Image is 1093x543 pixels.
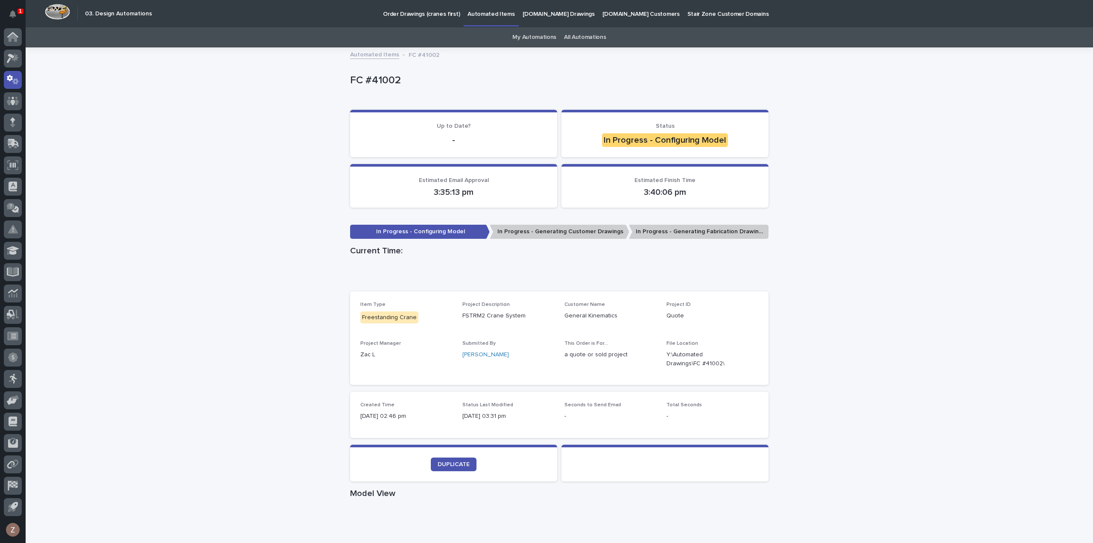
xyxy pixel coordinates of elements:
[360,311,418,324] div: Freestanding Crane
[572,187,758,197] p: 3:40:06 pm
[11,10,22,24] div: Notifications1
[350,225,490,239] p: In Progress - Configuring Model
[564,302,605,307] span: Customer Name
[350,259,769,291] iframe: Current Time:
[350,246,769,256] h1: Current Time:
[45,4,70,20] img: Workspace Logo
[431,458,476,471] a: DUPLICATE
[350,488,769,499] h1: Model View
[85,10,152,18] h2: 03. Design Automations
[409,50,439,59] p: FC #41002
[634,177,696,183] span: Estimated Finish Time
[360,187,547,197] p: 3:35:13 pm
[656,123,675,129] span: Status
[564,402,621,408] span: Seconds to Send Email
[564,27,606,47] a: All Automations
[666,311,758,320] p: Quote
[360,402,395,408] span: Created Time
[462,402,513,408] span: Status Last Modified
[462,311,554,320] p: FSTRM2 Crane System
[360,341,401,346] span: Project Manager
[564,341,608,346] span: This Order is For...
[350,49,399,59] a: Automated Items
[360,302,386,307] span: Item Type
[666,402,702,408] span: Total Seconds
[564,311,656,320] p: General Kinematics
[512,27,556,47] a: My Automations
[360,350,452,359] p: Zac L
[19,8,22,14] p: 1
[666,302,691,307] span: Project ID
[602,133,728,147] div: In Progress - Configuring Model
[564,412,656,421] p: -
[360,412,452,421] p: [DATE] 02:46 pm
[629,225,769,239] p: In Progress - Generating Fabrication Drawings
[437,123,471,129] span: Up to Date?
[462,302,510,307] span: Project Description
[490,225,629,239] p: In Progress - Generating Customer Drawings
[350,74,765,87] p: FC #41002
[462,412,554,421] p: [DATE] 03:31 pm
[419,177,489,183] span: Estimated Email Approval
[666,341,698,346] span: File Location
[666,350,738,368] : Y:\Automated Drawings\FC #41002\
[4,5,22,23] button: Notifications
[360,135,547,145] p: -
[4,521,22,539] button: users-avatar
[462,341,496,346] span: Submitted By
[462,350,509,359] a: [PERSON_NAME]
[438,461,470,467] span: DUPLICATE
[564,350,656,359] p: a quote or sold project
[666,412,758,421] p: -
